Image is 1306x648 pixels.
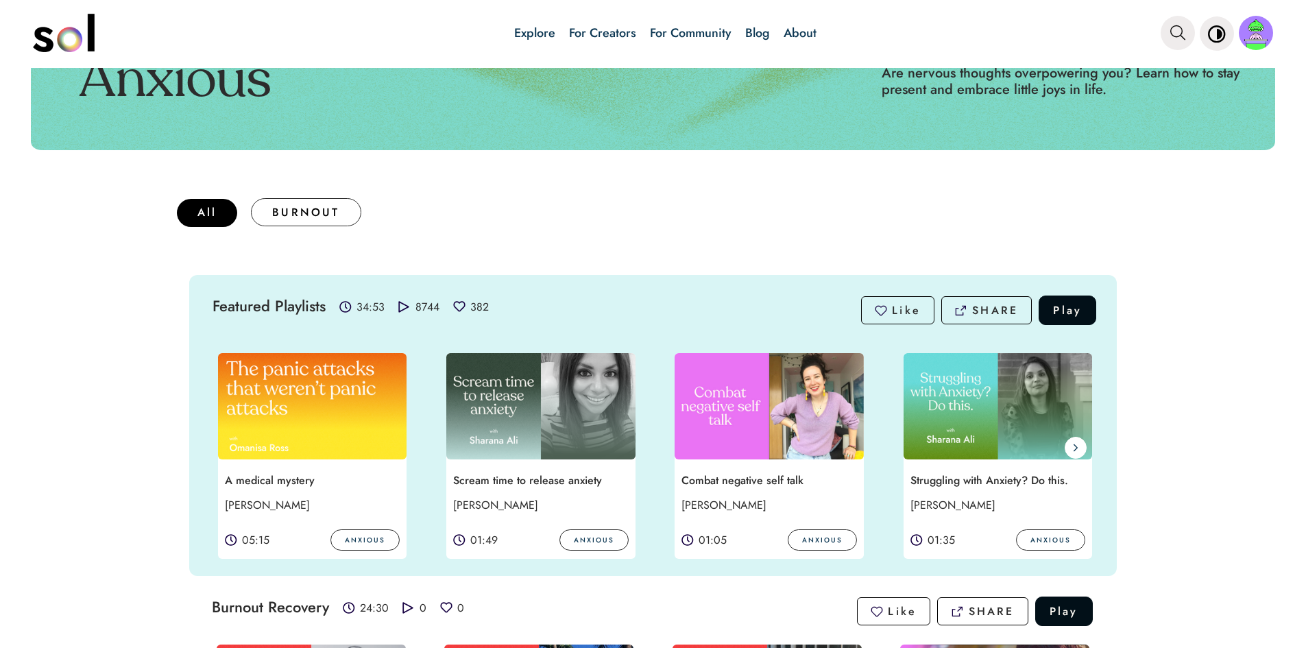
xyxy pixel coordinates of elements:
img: 1.png [675,353,864,459]
nav: main navigation [33,9,1274,57]
a: For Creators [569,24,636,42]
p: Struggling with Anxiety? Do this. [904,470,1089,490]
img: logo [33,14,95,52]
img: 1.png [218,353,407,459]
h2: Featured Playlists [213,295,326,322]
h1: Burnout Recovery [212,596,329,633]
p: 0 [420,600,426,616]
a: Blog [745,24,770,42]
p: [PERSON_NAME] [218,495,403,515]
p: SHARE [972,302,1018,318]
div: ANXIOUS [1016,529,1085,551]
p: 01:35 [928,532,955,548]
div: ANXIOUS [559,529,629,551]
p: SHARE [969,603,1015,619]
p: 382 [470,299,489,315]
p: A medical mystery [218,470,403,490]
p: Like [892,302,921,318]
button: SHARE [941,296,1032,324]
button: Play [1035,597,1093,626]
img: 1.png [446,353,636,459]
button: SHARE [937,597,1028,625]
div: ANXIOUS [330,529,400,551]
p: 0 [457,600,464,616]
p: [PERSON_NAME] [446,495,631,515]
p: BURNOUT [272,204,339,220]
button: Like [857,597,930,625]
p: 05:15 [242,532,269,548]
p: 01:05 [699,532,727,548]
p: 01:49 [470,532,498,548]
p: 24:30 [360,600,389,616]
p: Combat negative self talk [675,470,860,490]
button: Like [861,296,934,324]
a: For Community [650,24,731,42]
p: Scream time to release anxiety [446,470,631,490]
p: [PERSON_NAME] [904,495,1089,515]
img: 1.png [904,353,1093,459]
div: ANXIOUS [788,529,857,551]
div: All [177,199,238,227]
h1: Anxious [79,54,271,109]
button: Play [1039,296,1096,325]
p: Like [888,603,917,619]
p: 34:53 [356,299,385,315]
p: [PERSON_NAME] [675,495,860,515]
a: About [784,24,817,42]
a: Explore [514,24,555,42]
p: 8744 [415,299,439,315]
h2: Are nervous thoughts overpowering you? Learn how to stay present and embrace little joys in life. [882,65,1261,98]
